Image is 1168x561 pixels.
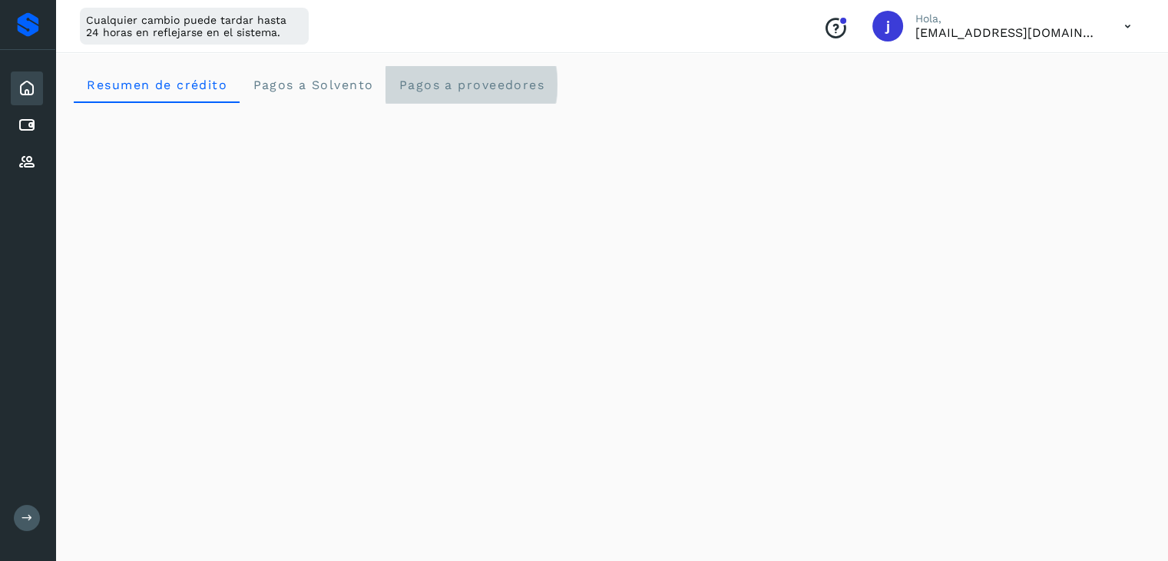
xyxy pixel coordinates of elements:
[915,25,1100,40] p: jrodriguez@kalapata.co
[11,108,43,142] div: Cuentas por pagar
[11,71,43,105] div: Inicio
[86,78,227,92] span: Resumen de crédito
[915,12,1100,25] p: Hola,
[398,78,544,92] span: Pagos a proveedores
[80,8,309,45] div: Cualquier cambio puede tardar hasta 24 horas en reflejarse en el sistema.
[11,145,43,179] div: Proveedores
[252,78,373,92] span: Pagos a Solvento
